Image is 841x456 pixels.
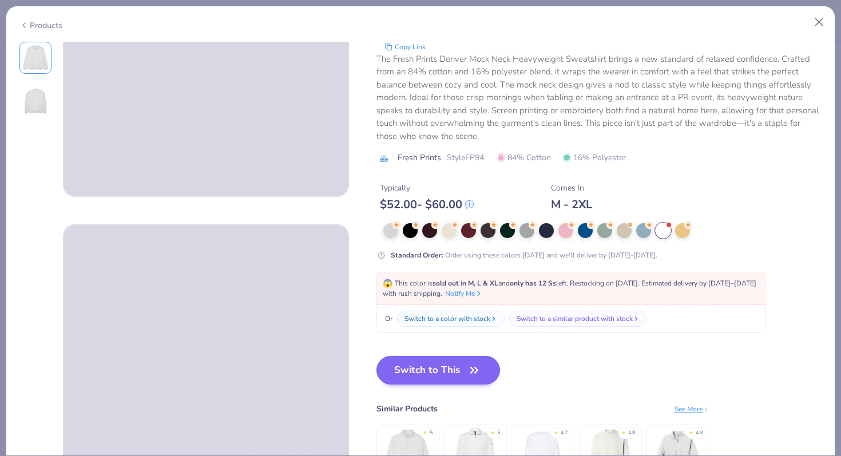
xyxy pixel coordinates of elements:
div: See More [675,403,709,414]
button: copy to clipboard [381,41,429,52]
span: Or [383,314,392,324]
strong: sold out in M, L & XL [433,279,498,288]
div: The Fresh Prints Denver Mock Neck Heavyweight Sweatshirt brings a new standard of relaxed confide... [376,52,822,142]
div: ★ [490,429,495,434]
div: 5 [497,429,500,437]
div: Switch to a similar product with stock [517,314,633,324]
div: ★ [689,429,693,434]
div: Typically [380,182,474,194]
button: Close [808,11,830,33]
span: This color is and left. Restocking on [DATE]. Estimated delivery by [DATE]–[DATE] with rush shipp... [383,279,756,298]
img: Back [22,88,49,115]
div: 4.7 [561,429,568,437]
div: M - 2XL [551,197,592,212]
div: Comes In [551,182,592,194]
div: Switch to a color with stock [404,314,490,324]
strong: Standard Order : [391,250,443,259]
div: Order using these colors [DATE] and we'll deliver by [DATE]-[DATE]. [391,249,657,260]
div: Products [19,19,62,31]
div: 4.8 [628,429,635,437]
button: Notify Me [445,288,483,299]
span: Style FP94 [447,152,484,164]
span: 😱 [383,278,392,289]
span: 84% Cotton [497,152,551,164]
img: brand logo [376,153,392,162]
div: ★ [621,429,626,434]
button: Switch to a color with stock [397,311,505,327]
span: 16% Polyester [562,152,626,164]
div: 5 [430,429,433,437]
img: Front [22,44,49,72]
div: Similar Products [376,403,438,415]
button: Switch to a similar product with stock [509,311,647,327]
div: ★ [554,429,558,434]
button: Switch to This [376,356,501,384]
div: 4.8 [696,429,703,437]
div: $ 52.00 - $ 60.00 [380,197,474,212]
strong: only has 12 Ss [510,279,556,288]
span: Fresh Prints [398,152,441,164]
div: ★ [423,429,427,434]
